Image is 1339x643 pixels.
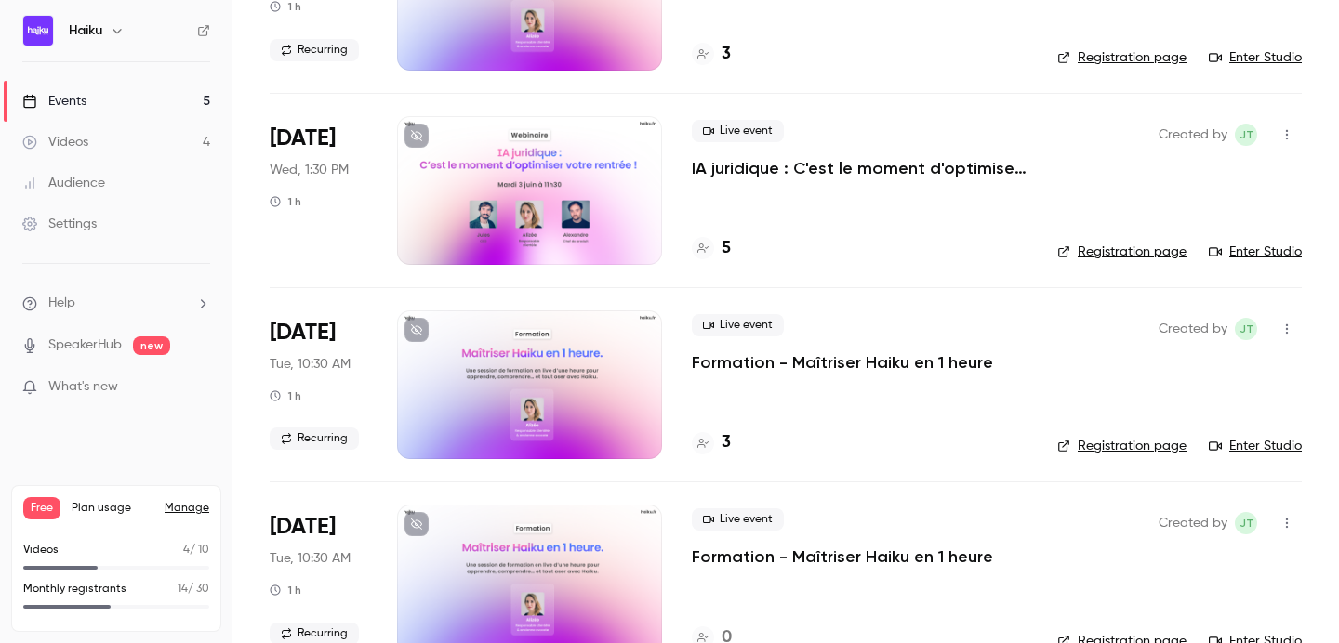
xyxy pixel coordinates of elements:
[178,581,209,597] p: / 30
[692,120,784,142] span: Live event
[1240,318,1253,340] span: jT
[1209,243,1302,261] a: Enter Studio
[22,294,210,313] li: help-dropdown-opener
[23,16,53,46] img: Haiku
[270,583,301,597] div: 1 h
[692,508,784,531] span: Live event
[270,124,336,153] span: [DATE]
[1159,512,1227,534] span: Created by
[270,310,367,459] div: Sep 16 Tue, 11:30 AM (Europe/Paris)
[270,318,336,348] span: [DATE]
[1057,243,1187,261] a: Registration page
[692,314,784,336] span: Live event
[722,236,731,261] h4: 5
[1235,318,1257,340] span: jean Touzet
[183,542,209,558] p: / 10
[722,430,731,455] h4: 3
[72,501,153,516] span: Plan usage
[722,42,731,67] h4: 3
[178,584,188,595] span: 14
[165,501,209,516] a: Manage
[183,545,190,556] span: 4
[48,377,118,397] span: What's new
[23,542,59,558] p: Videos
[69,21,102,40] h6: Haiku
[270,355,351,374] span: Tue, 10:30 AM
[22,133,88,151] div: Videos
[1209,437,1302,455] a: Enter Studio
[22,215,97,233] div: Settings
[692,157,1027,179] a: IA juridique : C'est le moment d'optimiser votre rentrée !
[270,388,301,403] div: 1 h
[270,512,336,542] span: [DATE]
[692,351,993,374] a: Formation - Maîtriser Haiku en 1 heure
[270,427,359,450] span: Recurring
[1057,437,1187,455] a: Registration page
[1235,512,1257,534] span: jean Touzet
[270,161,349,179] span: Wed, 1:30 PM
[270,116,367,265] div: Sep 10 Wed, 2:30 PM (Europe/Paris)
[22,92,86,111] div: Events
[22,174,105,192] div: Audience
[23,497,60,519] span: Free
[1057,48,1187,67] a: Registration page
[270,194,301,209] div: 1 h
[1240,512,1253,534] span: jT
[23,581,126,597] p: Monthly registrants
[692,430,731,455] a: 3
[48,294,75,313] span: Help
[133,336,170,355] span: new
[692,42,731,67] a: 3
[1159,318,1227,340] span: Created by
[1235,124,1257,146] span: jean Touzet
[48,335,122,355] a: SpeakerHub
[692,545,993,568] a: Formation - Maîtriser Haiku en 1 heure
[692,236,731,261] a: 5
[1240,124,1253,146] span: jT
[270,39,359,61] span: Recurring
[1209,48,1302,67] a: Enter Studio
[1159,124,1227,146] span: Created by
[270,549,351,568] span: Tue, 10:30 AM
